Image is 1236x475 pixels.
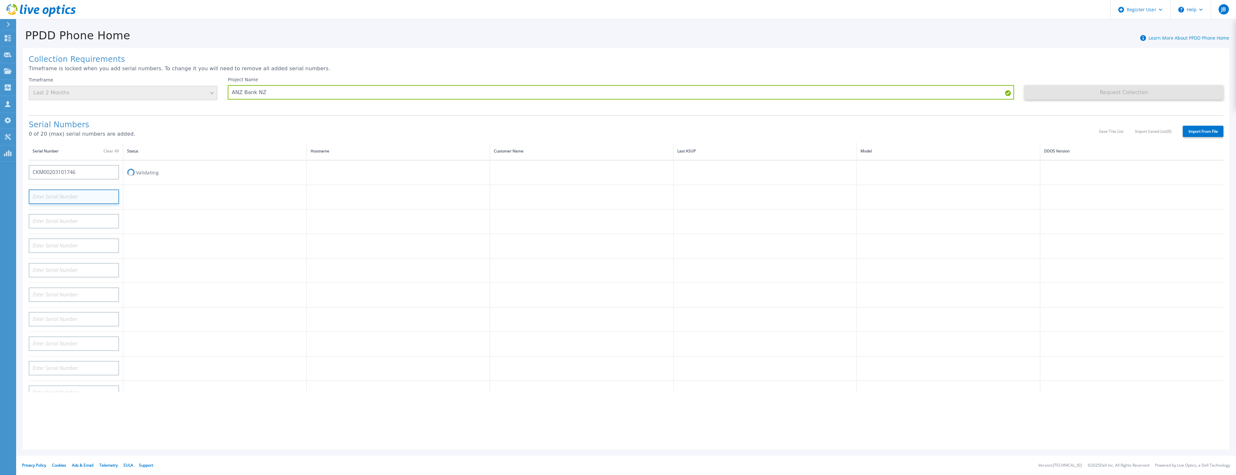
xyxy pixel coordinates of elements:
label: Import From File [1183,126,1223,137]
th: Last ASUP [673,142,857,160]
input: Enter Project Name [228,85,1014,100]
p: Timeframe is locked when you add serial numbers. To change it you will need to remove all added s... [29,66,1223,72]
input: Enter Serial Number [29,361,119,375]
input: Enter Serial Number [29,165,119,179]
h1: Collection Requirements [29,55,1223,64]
a: EULA [124,462,133,468]
a: Support [139,462,153,468]
th: DDOS Version [1040,142,1223,160]
input: Enter Serial Number [29,385,119,400]
th: Customer Name [490,142,673,160]
a: Learn More About PPDD Phone Home [1149,35,1229,41]
th: Status [123,142,307,160]
a: Privacy Policy [22,462,46,468]
span: JB [1221,7,1226,12]
a: Cookies [52,462,66,468]
p: 0 of 20 (max) serial numbers are added. [29,131,1099,137]
th: Model [857,142,1040,160]
div: Validating [127,167,303,179]
input: Enter Serial Number [29,238,119,253]
input: Enter Serial Number [29,214,119,228]
li: © 2025 Dell Inc. All Rights Reserved [1088,463,1149,468]
h1: Serial Numbers [29,121,1099,130]
input: Enter Serial Number [29,189,119,204]
input: Enter Serial Number [29,336,119,351]
button: Request Collection [1024,85,1223,100]
h1: PPDD Phone Home [16,29,130,42]
div: Serial Number [33,148,119,155]
input: Enter Serial Number [29,263,119,277]
li: Version: [TECHNICAL_ID] [1038,463,1082,468]
label: Project Name [228,77,258,82]
label: Timeframe [29,77,53,82]
input: Enter Serial Number [29,312,119,326]
li: Powered by Live Optics, a Dell Technology [1155,463,1230,468]
a: Ads & Email [72,462,94,468]
a: Telemetry [99,462,118,468]
input: Enter Serial Number [29,287,119,302]
th: Hostname [306,142,490,160]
